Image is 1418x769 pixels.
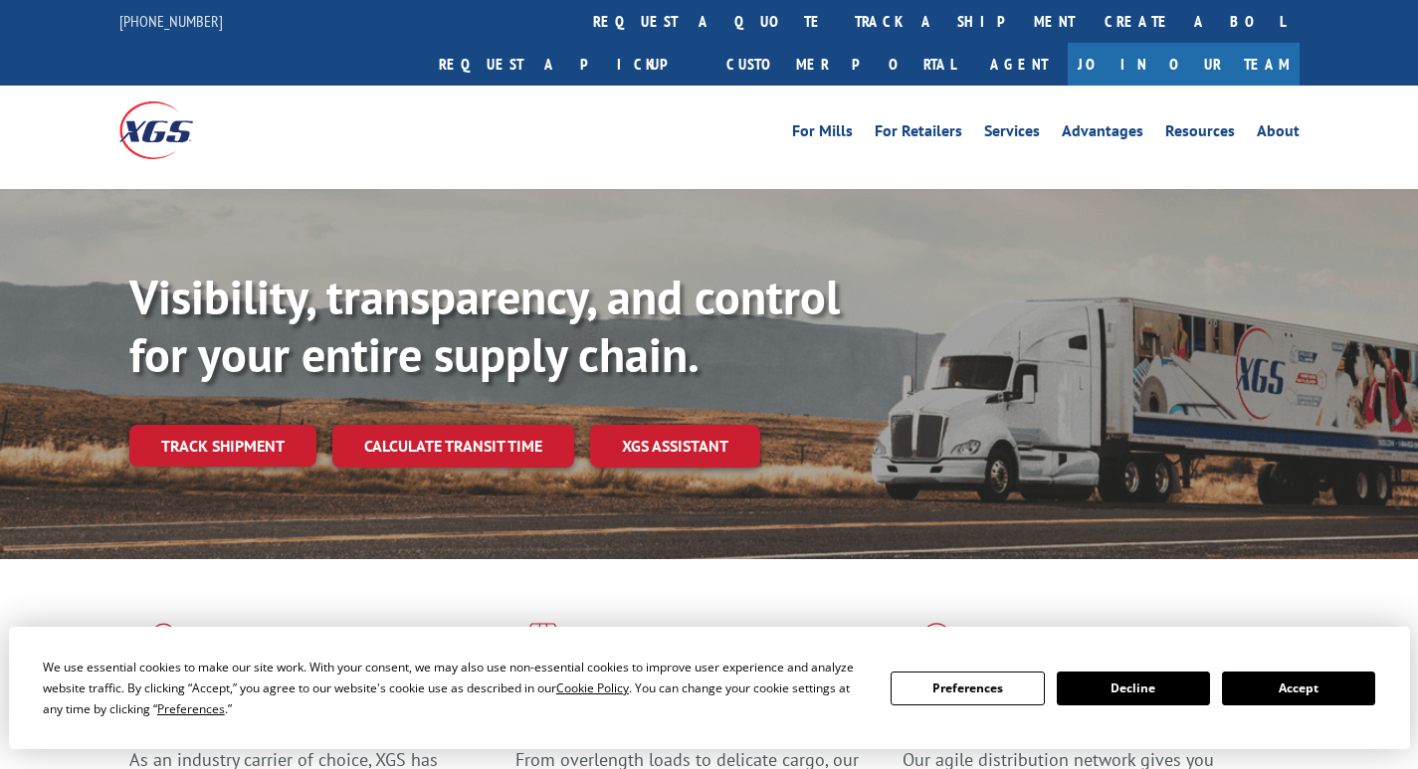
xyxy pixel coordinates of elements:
a: XGS ASSISTANT [590,425,760,468]
button: Decline [1057,672,1210,705]
a: Track shipment [129,425,316,467]
b: Visibility, transparency, and control for your entire supply chain. [129,266,840,385]
a: [PHONE_NUMBER] [119,11,223,31]
div: We use essential cookies to make our site work. With your consent, we may also use non-essential ... [43,657,867,719]
span: Cookie Policy [556,679,629,696]
a: Customer Portal [711,43,970,86]
a: Join Our Team [1068,43,1300,86]
a: Resources [1165,123,1235,145]
div: Cookie Consent Prompt [9,627,1410,749]
a: Advantages [1062,123,1143,145]
a: Services [984,123,1040,145]
span: Preferences [157,700,225,717]
a: Request a pickup [424,43,711,86]
button: Accept [1222,672,1375,705]
img: xgs-icon-flagship-distribution-model-red [903,623,971,674]
a: Agent [970,43,1068,86]
a: For Retailers [875,123,962,145]
button: Preferences [891,672,1044,705]
a: Calculate transit time [332,425,574,468]
img: xgs-icon-total-supply-chain-intelligence-red [129,623,191,674]
a: For Mills [792,123,853,145]
a: About [1257,123,1300,145]
img: xgs-icon-focused-on-flooring-red [515,623,562,674]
